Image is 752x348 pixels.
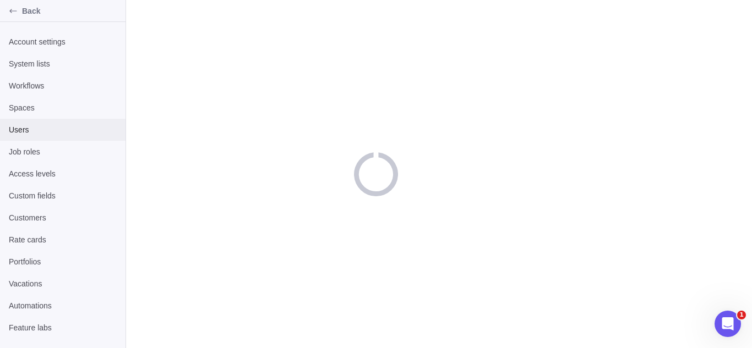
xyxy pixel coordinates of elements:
span: System lists [9,58,117,69]
span: Back [22,5,121,16]
span: Vacations [9,278,117,289]
span: Custom fields [9,190,117,201]
span: Users [9,124,117,135]
span: Workflows [9,80,117,91]
span: Access levels [9,168,117,179]
span: Customers [9,212,117,223]
iframe: Intercom live chat [715,311,741,337]
span: Job roles [9,146,117,157]
span: Spaces [9,102,117,113]
div: loading [354,152,398,196]
span: Portfolios [9,256,117,267]
span: Automations [9,300,117,311]
span: Account settings [9,36,117,47]
span: 1 [737,311,746,319]
span: Feature labs [9,322,117,333]
span: Rate cards [9,234,117,245]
